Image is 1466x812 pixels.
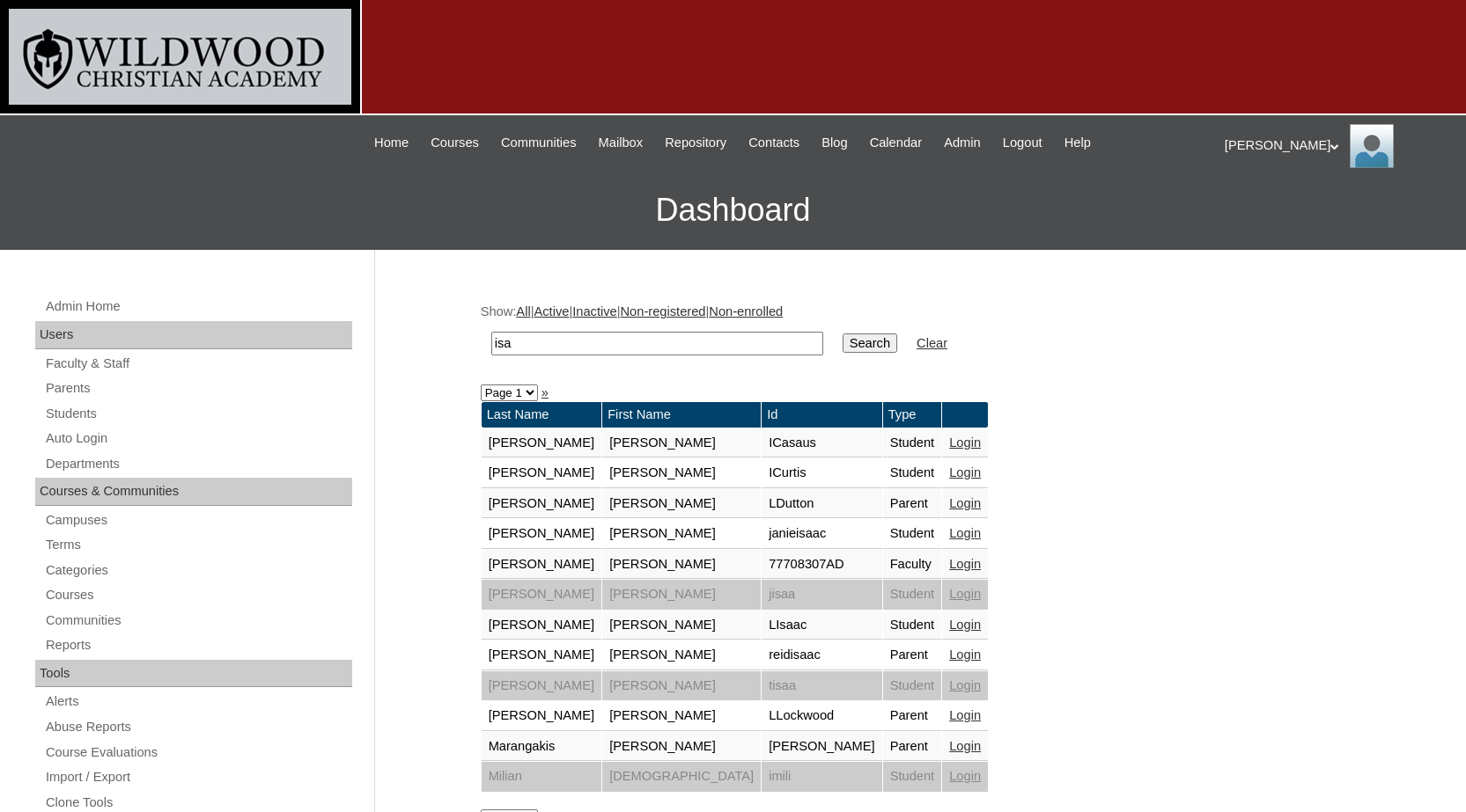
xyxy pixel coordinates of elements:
[44,509,352,531] a: Campuses
[482,701,602,731] td: [PERSON_NAME]
[482,611,602,640] td: [PERSON_NAME]
[949,769,981,783] a: Login
[883,428,942,458] td: Student
[481,303,1352,365] div: Show: | | | |
[762,550,882,580] td: 77708307AD
[602,550,761,580] td: [PERSON_NAME]
[602,640,761,670] td: [PERSON_NAME]
[602,762,761,792] td: [DEMOGRAPHIC_DATA]
[883,701,942,731] td: Parent
[949,526,981,540] a: Login
[762,732,882,762] td: [PERSON_NAME]
[44,296,352,318] a: Admin Home
[709,304,783,318] a: Non-enrolled
[621,304,706,318] a: Non-registered
[602,519,761,549] td: [PERSON_NAME]
[44,534,352,556] a: Terms
[482,428,602,458] td: [PERSON_NAME]
[883,671,942,701] td: Student
[821,133,847,153] span: Blog
[602,402,761,428] td: First Name
[762,762,882,792] td: imili
[44,610,352,632] a: Communities
[534,304,569,318] a: Active
[482,402,602,428] td: Last Name
[762,580,882,610] td: jisaa
[883,762,942,792] td: Student
[1056,133,1100,153] a: Help
[935,133,990,153] a: Admin
[44,403,352,425] a: Students
[44,584,352,606] a: Courses
[602,671,761,701] td: [PERSON_NAME]
[602,611,761,640] td: [PERSON_NAME]
[374,133,409,153] span: Home
[883,732,942,762] td: Parent
[1225,124,1448,168] div: [PERSON_NAME]
[44,377,352,399] a: Parents
[949,435,981,450] a: Login
[44,716,352,738] a: Abuse Reports
[602,701,761,731] td: [PERSON_NAME]
[813,133,856,153] a: Blog
[35,478,352,506] div: Courses & Communities
[883,640,942,670] td: Parent
[656,133,735,153] a: Repository
[431,133,479,153] span: Courses
[949,557,981,571] a: Login
[572,304,617,318] a: Inactive
[35,321,352,349] div: Users
[949,647,981,662] a: Login
[602,580,761,610] td: [PERSON_NAME]
[1065,133,1091,153] span: Help
[482,489,602,519] td: [PERSON_NAME]
[482,762,602,792] td: Milian
[590,133,652,153] a: Mailbox
[482,640,602,670] td: [PERSON_NAME]
[870,133,922,153] span: Calendar
[482,519,602,549] td: [PERSON_NAME]
[883,489,942,519] td: Parent
[762,640,882,670] td: reidisaac
[482,458,602,488] td: [PERSON_NAME]
[917,336,947,350] a: Clear
[861,133,931,153] a: Calendar
[762,671,882,701] td: tisaa
[949,465,981,479] a: Login
[9,9,351,105] img: logo-white.png
[44,766,352,788] a: Import / Export
[44,742,352,764] a: Course Evaluations
[35,660,352,688] div: Tools
[365,133,417,153] a: Home
[602,732,761,762] td: [PERSON_NAME]
[762,428,882,458] td: ICasaus
[883,458,942,488] td: Student
[482,671,602,701] td: [PERSON_NAME]
[762,519,882,549] td: janieisaac
[883,402,942,428] td: Type
[482,550,602,580] td: [PERSON_NAME]
[762,611,882,640] td: LIsaac
[762,458,882,488] td: ICurtis
[541,385,549,399] a: »
[762,489,882,519] td: LDutton
[665,133,726,153] span: Repository
[883,611,942,640] td: Student
[602,428,761,458] td: [PERSON_NAME]
[762,402,882,428] td: Id
[1350,124,1394,168] img: Jill Isaac
[949,496,981,510] a: Login
[44,560,352,582] a: Categories
[949,708,981,722] a: Login
[883,519,942,549] td: Student
[748,133,799,153] span: Contacts
[949,739,981,753] a: Login
[740,133,808,153] a: Contacts
[883,550,942,580] td: Faculty
[762,701,882,731] td: LLockwood
[492,133,586,153] a: Communities
[422,133,488,153] a: Courses
[44,634,352,656] a: Reports
[482,580,602,610] td: [PERSON_NAME]
[482,732,602,762] td: Marangakis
